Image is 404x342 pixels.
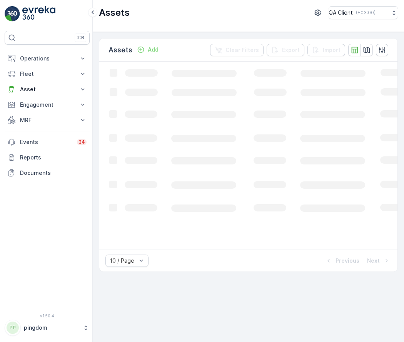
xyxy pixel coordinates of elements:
[99,7,130,19] p: Assets
[356,10,376,16] p: ( +03:00 )
[323,46,341,54] p: Import
[282,46,300,54] p: Export
[5,112,90,128] button: MRF
[329,9,353,17] p: QA Client
[20,138,72,146] p: Events
[24,324,79,332] p: pingdom
[20,70,74,78] p: Fleet
[20,154,87,161] p: Reports
[148,46,159,54] p: Add
[78,139,85,145] p: 34
[134,45,162,54] button: Add
[20,101,74,109] p: Engagement
[324,256,360,265] button: Previous
[5,6,20,22] img: logo
[336,257,359,265] p: Previous
[329,6,398,19] button: QA Client(+03:00)
[225,46,259,54] p: Clear Filters
[366,256,391,265] button: Next
[5,320,90,336] button: PPpingdom
[5,150,90,165] a: Reports
[109,45,132,55] p: Assets
[267,44,304,56] button: Export
[20,55,74,62] p: Operations
[5,66,90,82] button: Fleet
[5,82,90,97] button: Asset
[210,44,264,56] button: Clear Filters
[5,134,90,150] a: Events34
[367,257,380,265] p: Next
[5,313,90,318] span: v 1.50.4
[5,97,90,112] button: Engagement
[20,169,87,177] p: Documents
[307,44,345,56] button: Import
[22,6,55,22] img: logo_light-DOdMpM7g.png
[5,165,90,181] a: Documents
[20,116,74,124] p: MRF
[20,85,74,93] p: Asset
[77,35,84,41] p: ⌘B
[7,322,19,334] div: PP
[5,51,90,66] button: Operations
